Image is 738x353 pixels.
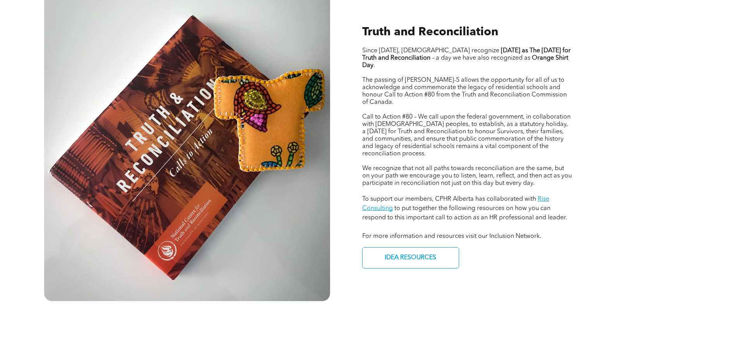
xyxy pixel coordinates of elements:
[362,196,536,202] span: To support our members, CPHR Alberta has collaborated with
[362,77,567,105] span: The passing of [PERSON_NAME]-5 allows the opportunity for all of us to acknowledge and commemorat...
[432,55,530,61] span: – a day we have also recognized as
[362,233,541,239] span: For more information and resources visit our Inclusion Network.
[362,247,459,269] a: IDEA RESOURCES
[362,48,499,54] span: Since [DATE], [DEMOGRAPHIC_DATA] recognize
[362,114,571,157] span: Call to Action #80 – We call upon the federal government, in collaboration with [DEMOGRAPHIC_DATA...
[382,250,439,265] span: IDEA RESOURCES
[362,55,568,69] strong: Orange Shirt Day
[373,62,375,69] span: .
[362,165,572,186] span: We recognize that not all paths towards reconciliation are the same, but on your path we encourag...
[362,26,498,38] span: Truth and Reconciliation
[362,205,567,221] span: to put together the following resources on how you can respond to this important call to action a...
